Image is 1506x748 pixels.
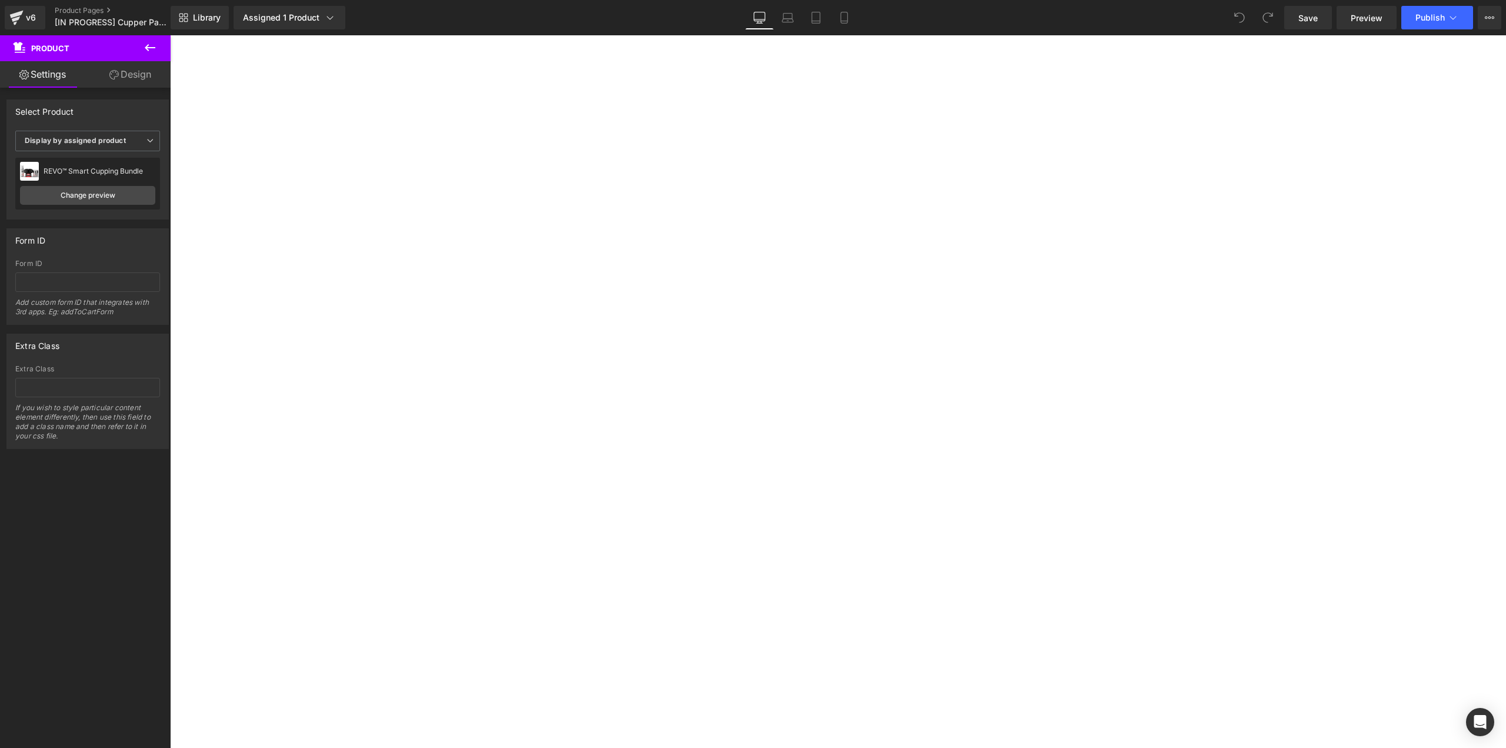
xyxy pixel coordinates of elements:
[243,12,336,24] div: Assigned 1 Product
[830,6,858,29] a: Mobile
[15,403,160,448] div: If you wish to style particular content element differently, then use this field to add a class n...
[1337,6,1397,29] a: Preview
[31,44,69,53] span: Product
[193,12,221,23] span: Library
[171,6,229,29] a: New Library
[55,6,190,15] a: Product Pages
[44,167,155,175] div: REVO™ Smart Cupping Bundle
[20,186,155,205] a: Change preview
[15,298,160,324] div: Add custom form ID that integrates with 3rd apps. Eg: addToCartForm
[24,10,38,25] div: v6
[1401,6,1473,29] button: Publish
[1415,13,1445,22] span: Publish
[774,6,802,29] a: Laptop
[1478,6,1501,29] button: More
[15,260,160,268] div: Form ID
[15,334,59,351] div: Extra Class
[15,100,74,117] div: Select Product
[1466,708,1494,736] div: Open Intercom Messenger
[1228,6,1251,29] button: Undo
[15,365,160,373] div: Extra Class
[802,6,830,29] a: Tablet
[1351,12,1382,24] span: Preview
[20,162,39,181] img: pImage
[5,6,45,29] a: v6
[15,229,45,245] div: Form ID
[1298,12,1318,24] span: Save
[25,136,126,145] b: Display by assigned product
[88,61,173,88] a: Design
[55,18,168,27] span: [IN PROGRESS] Cupper Pain Relief Bundle PDP (REVAMP) [DATE]
[1256,6,1280,29] button: Redo
[745,6,774,29] a: Desktop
